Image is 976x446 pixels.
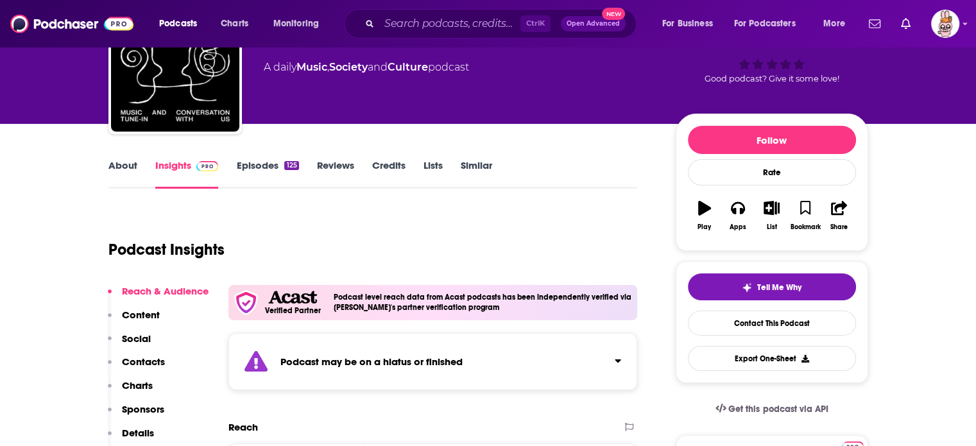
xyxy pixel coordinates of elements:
[931,10,959,38] img: User Profile
[728,404,828,415] span: Get this podcast via API
[698,223,711,231] div: Play
[789,193,822,239] button: Bookmark
[108,285,209,309] button: Reach & Audience
[108,379,153,403] button: Charts
[896,13,916,35] a: Show notifications dropdown
[108,159,137,189] a: About
[264,13,336,34] button: open menu
[329,61,368,73] a: Society
[228,333,638,390] section: Click to expand status details
[296,61,327,73] a: Music
[334,293,633,312] h4: Podcast level reach data from Acast podcasts has been independently verified via [PERSON_NAME]'s ...
[814,13,861,34] button: open menu
[122,285,209,297] p: Reach & Audience
[688,273,856,300] button: tell me why sparkleTell Me Why
[122,356,165,368] p: Contacts
[830,223,848,231] div: Share
[122,332,151,345] p: Social
[122,379,153,391] p: Charts
[280,356,463,368] strong: Podcast may be on a hiatus or finished
[726,13,814,34] button: open menu
[108,356,165,379] button: Contacts
[567,21,620,27] span: Open Advanced
[108,309,160,332] button: Content
[688,346,856,371] button: Export One-Sheet
[159,15,197,33] span: Podcasts
[379,13,520,34] input: Search podcasts, credits, & more...
[268,291,317,304] img: Acast
[653,13,729,34] button: open menu
[822,193,855,239] button: Share
[721,193,755,239] button: Apps
[196,161,219,171] img: Podchaser Pro
[122,309,160,321] p: Content
[755,193,788,239] button: List
[108,332,151,356] button: Social
[221,15,248,33] span: Charts
[265,307,321,314] h5: Verified Partner
[734,15,796,33] span: For Podcasters
[676,12,868,92] div: verified Badge3Good podcast? Give it some love!
[356,9,649,39] div: Search podcasts, credits, & more...
[10,12,133,36] img: Podchaser - Follow, Share and Rate Podcasts
[234,290,259,315] img: verfied icon
[368,61,388,73] span: and
[705,393,839,425] a: Get this podcast via API
[264,60,469,75] div: A daily podcast
[461,159,492,189] a: Similar
[931,10,959,38] button: Show profile menu
[317,159,354,189] a: Reviews
[284,161,298,170] div: 125
[228,421,258,433] h2: Reach
[122,427,154,439] p: Details
[561,16,626,31] button: Open AdvancedNew
[730,223,746,231] div: Apps
[108,240,225,259] h1: Podcast Insights
[662,15,713,33] span: For Business
[150,13,214,34] button: open menu
[273,15,319,33] span: Monitoring
[602,8,625,20] span: New
[327,61,329,73] span: ,
[122,403,164,415] p: Sponsors
[424,159,443,189] a: Lists
[823,15,845,33] span: More
[864,13,886,35] a: Show notifications dropdown
[705,74,839,83] span: Good podcast? Give it some love!
[111,3,239,132] img: Pass The Aux
[931,10,959,38] span: Logged in as Nouel
[236,159,298,189] a: Episodes125
[688,126,856,154] button: Follow
[520,15,551,32] span: Ctrl K
[688,159,856,185] div: Rate
[688,311,856,336] a: Contact This Podcast
[742,282,752,293] img: tell me why sparkle
[688,193,721,239] button: Play
[155,159,219,189] a: InsightsPodchaser Pro
[372,159,406,189] a: Credits
[388,61,428,73] a: Culture
[212,13,256,34] a: Charts
[108,403,164,427] button: Sponsors
[757,282,801,293] span: Tell Me Why
[790,223,820,231] div: Bookmark
[767,223,777,231] div: List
